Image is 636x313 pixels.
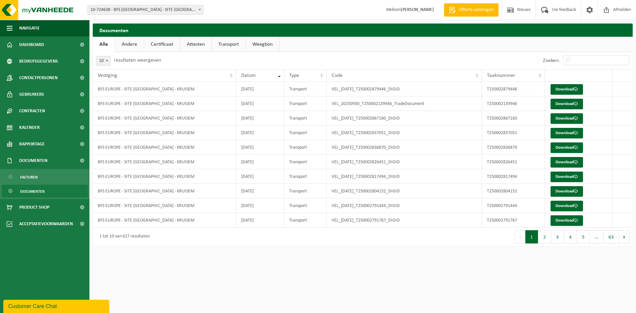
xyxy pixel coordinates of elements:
[19,103,45,119] span: Contracten
[236,111,284,126] td: [DATE]
[284,96,327,111] td: Transport
[93,111,236,126] td: BFS EUROPE - SITE [GEOGRAPHIC_DATA] - KRUISEM
[3,298,111,313] iframe: chat widget
[551,99,583,109] a: Download
[144,37,180,52] a: Certificaat
[19,86,44,103] span: Gebruikers
[457,7,495,13] span: Offerte aanvragen
[241,73,256,78] span: Datum
[2,171,88,183] a: Facturen
[236,198,284,213] td: [DATE]
[284,126,327,140] td: Transport
[19,152,47,169] span: Documenten
[482,111,545,126] td: T250002867160
[590,230,604,243] span: …
[93,184,236,198] td: BFS EUROPE - SITE [GEOGRAPHIC_DATA] - KRUISEM
[236,126,284,140] td: [DATE]
[236,82,284,96] td: [DATE]
[327,198,482,213] td: VEL_[DATE]_T250002791444_DIGID
[96,56,111,66] span: 10
[482,198,545,213] td: T250002791444
[236,184,284,198] td: [DATE]
[236,213,284,228] td: [DATE]
[114,58,161,63] label: resultaten weergeven
[93,198,236,213] td: BFS EUROPE - SITE [GEOGRAPHIC_DATA] - KRUISEM
[19,53,58,70] span: Bedrijfsgegevens
[327,184,482,198] td: VEL_[DATE]_T250002804152_DIGID
[482,126,545,140] td: T250002837051
[551,128,583,138] a: Download
[551,215,583,226] a: Download
[212,37,245,52] a: Transport
[284,169,327,184] td: Transport
[93,213,236,228] td: BFS EUROPE - SITE [GEOGRAPHIC_DATA] - KRUISEM
[482,96,545,111] td: T250002139946
[93,155,236,169] td: BFS EUROPE - SITE [GEOGRAPHIC_DATA] - KRUISEM
[246,37,279,52] a: Weegbon
[551,201,583,211] a: Download
[515,230,525,243] button: Previous
[88,5,203,15] span: 10-724638 - BFS EUROPE - SITE KRUISHOUTEM - KRUISEM
[332,73,343,78] span: Code
[543,58,559,63] label: Zoeken:
[20,171,38,183] span: Facturen
[19,199,49,216] span: Product Shop
[327,140,482,155] td: VEL_[DATE]_T250002836870_DIGID
[482,184,545,198] td: T250002804152
[98,73,117,78] span: Vestiging
[444,3,499,17] a: Offerte aanvragen
[19,70,58,86] span: Contactpersonen
[96,56,110,66] span: 10
[551,172,583,182] a: Download
[551,157,583,168] a: Download
[284,198,327,213] td: Transport
[551,113,583,124] a: Download
[93,37,115,52] a: Alle
[20,185,45,198] span: Documenten
[180,37,211,52] a: Attesten
[93,126,236,140] td: BFS EUROPE - SITE [GEOGRAPHIC_DATA] - KRUISEM
[401,7,434,12] strong: [PERSON_NAME]
[551,230,564,243] button: 3
[482,140,545,155] td: T250002836870
[19,36,44,53] span: Dashboard
[482,155,545,169] td: T250002826451
[551,84,583,95] a: Download
[93,140,236,155] td: BFS EUROPE - SITE [GEOGRAPHIC_DATA] - KRUISEM
[236,96,284,111] td: [DATE]
[87,5,203,15] span: 10-724638 - BFS EUROPE - SITE KRUISHOUTEM - KRUISEM
[236,140,284,155] td: [DATE]
[327,169,482,184] td: VEL_[DATE]_T250002817494_DIGID
[289,73,299,78] span: Type
[604,230,619,243] button: 63
[19,119,40,136] span: Kalender
[2,185,88,197] a: Documenten
[236,155,284,169] td: [DATE]
[236,169,284,184] td: [DATE]
[96,231,150,243] div: 1 tot 10 van 627 resultaten
[19,136,45,152] span: Rapportage
[284,140,327,155] td: Transport
[284,111,327,126] td: Transport
[327,96,482,111] td: VEL_20250930_T250002139946_TradeDocument
[327,155,482,169] td: VEL_[DATE]_T250002826451_DIGID
[619,230,629,243] button: Next
[482,169,545,184] td: T250002817494
[327,126,482,140] td: VEL_[DATE]_T250002837051_DIGID
[93,96,236,111] td: BFS EUROPE - SITE [GEOGRAPHIC_DATA] - KRUISEM
[284,213,327,228] td: Transport
[327,111,482,126] td: VEL_[DATE]_T250002867160_DIGID
[115,37,144,52] a: Andere
[487,73,515,78] span: Taaknummer
[93,24,633,36] h2: Documenten
[284,155,327,169] td: Transport
[93,169,236,184] td: BFS EUROPE - SITE [GEOGRAPHIC_DATA] - KRUISEM
[327,213,482,228] td: VEL_[DATE]_T250002791767_DIGID
[564,230,577,243] button: 4
[482,213,545,228] td: T250002791767
[284,82,327,96] td: Transport
[577,230,590,243] button: 5
[551,186,583,197] a: Download
[19,20,40,36] span: Navigatie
